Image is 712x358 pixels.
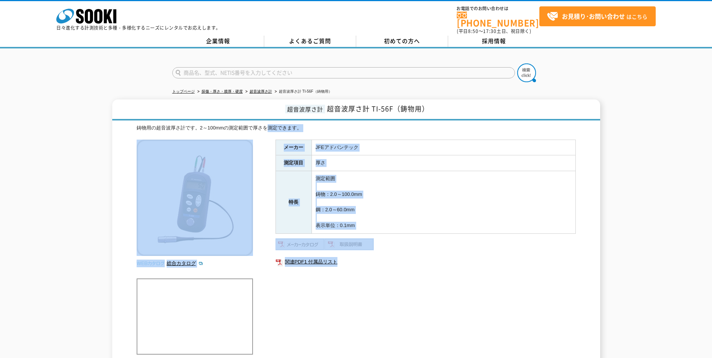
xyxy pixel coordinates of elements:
span: お電話でのお問い合わせは [457,6,539,11]
td: 厚さ [312,155,575,171]
span: 17:30 [483,28,497,35]
a: 超音波厚さ計 [250,89,272,93]
a: [PHONE_NUMBER] [457,12,539,27]
input: 商品名、型式、NETIS番号を入力してください [172,67,515,78]
th: 測定項目 [275,155,312,171]
a: お見積り･お問い合わせはこちら [539,6,656,26]
th: メーカー [275,140,312,155]
td: JFEアドバンテック [312,140,575,155]
img: 取扱説明書 [325,238,374,250]
img: btn_search.png [517,63,536,82]
a: 関連PDF1 付属品リスト [275,257,576,267]
a: 企業情報 [172,36,264,47]
a: 総合カタログ [167,260,203,266]
a: 探傷・厚さ・膜厚・硬度 [202,89,243,93]
span: 超音波厚さ計 TI-56F（鋳物用） [327,104,429,114]
div: 鋳物用の超音波厚さ計です。2～100mmの測定範囲で厚さを測定できます。 [137,124,576,132]
a: トップページ [172,89,195,93]
th: 特長 [275,171,312,234]
td: 測定範囲 鋳物：2.0～100.0mm 鋼：2.0～60.0mm 表示単位：0.1mm [312,171,575,234]
img: webカタログ [137,260,165,267]
span: 超音波厚さ計 [285,105,325,113]
p: 日々進化する計測技術と多種・多様化するニーズにレンタルでお応えします。 [56,26,221,30]
span: (平日 ～ 土日、祝日除く) [457,28,531,35]
li: 超音波厚さ計 TI-56F（鋳物用） [273,88,332,96]
img: 超音波厚さ計 TI-56F（鋳物用） [137,140,253,256]
a: よくあるご質問 [264,36,356,47]
a: 取扱説明書 [325,243,374,249]
span: はこちら [547,11,647,22]
a: メーカーカタログ [275,243,325,249]
span: 初めての方へ [384,37,420,45]
img: メーカーカタログ [275,238,325,250]
span: 8:50 [468,28,479,35]
a: 採用情報 [448,36,540,47]
strong: お見積り･お問い合わせ [562,12,625,21]
a: 初めての方へ [356,36,448,47]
